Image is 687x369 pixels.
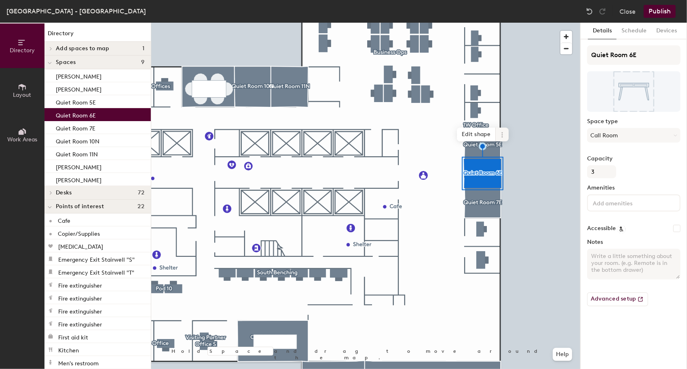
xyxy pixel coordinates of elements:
[586,7,594,15] img: Undo
[58,293,102,302] p: Fire extinguisher
[10,47,35,54] span: Directory
[44,29,151,42] h1: Directory
[644,5,676,18] button: Publish
[587,185,681,191] label: Amenities
[56,71,101,80] p: [PERSON_NAME]
[56,190,72,196] span: Desks
[56,45,110,52] span: Add spaces to map
[13,92,32,98] span: Layout
[587,156,681,162] label: Capacity
[58,267,134,276] p: Emergency Exit Stairwell "T"
[588,23,617,39] button: Details
[7,136,37,143] span: Work Areas
[6,6,146,16] div: [GEOGRAPHIC_DATA] - [GEOGRAPHIC_DATA]
[58,228,100,237] p: Copier/Supplies
[56,149,98,158] p: Quiet Room 11N
[58,254,135,263] p: Emergency Exit Stairwell "S"
[56,162,101,171] p: [PERSON_NAME]
[58,332,88,341] p: First aid kit
[58,241,103,250] p: [MEDICAL_DATA]
[138,190,144,196] span: 72
[137,203,144,210] span: 22
[56,97,96,106] p: Quiet Room 5E
[587,118,681,125] label: Space type
[56,59,76,66] span: Spaces
[58,280,102,289] p: Fire extinguisher
[56,136,99,145] p: Quiet Room 10N
[58,358,99,367] p: Men's restroom
[56,203,104,210] span: Points of interest
[598,7,607,15] img: Redo
[587,292,648,306] button: Advanced setup
[142,45,144,52] span: 1
[587,128,681,143] button: Call Room
[56,123,95,132] p: Quiet Room 7E
[56,84,101,93] p: [PERSON_NAME]
[587,225,616,232] label: Accessible
[587,71,681,112] img: The space named Quiet Room 6E
[56,110,96,119] p: Quiet Room 6E
[457,128,496,141] span: Edit shape
[141,59,144,66] span: 9
[591,198,664,207] input: Add amenities
[56,175,101,184] p: [PERSON_NAME]
[587,239,681,245] label: Notes
[617,23,651,39] button: Schedule
[58,306,102,315] p: Fire extinguisher
[58,319,102,328] p: Fire extinguisher
[58,345,79,354] p: Kitchen
[58,215,70,224] p: Cafe
[553,348,572,361] button: Help
[651,23,682,39] button: Devices
[619,5,636,18] button: Close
